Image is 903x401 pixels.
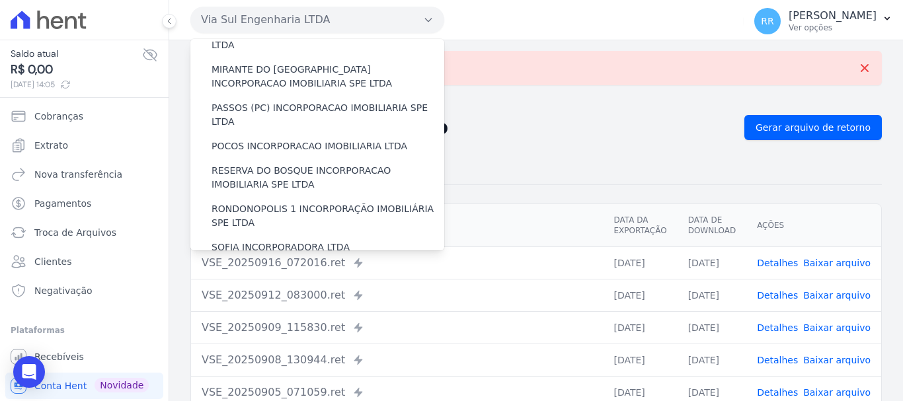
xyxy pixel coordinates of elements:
span: Clientes [34,255,71,268]
td: [DATE] [678,279,746,311]
a: Extrato [5,132,163,159]
span: Troca de Arquivos [34,226,116,239]
td: [DATE] [678,311,746,344]
div: VSE_20250905_071059.ret [202,384,592,400]
span: Pagamentos [34,197,91,210]
th: Ações [746,204,881,247]
td: [DATE] [603,246,677,279]
span: Recebíveis [34,350,84,363]
div: Open Intercom Messenger [13,356,45,388]
div: VSE_20250912_083000.ret [202,287,592,303]
a: Negativação [5,277,163,304]
h2: Exportações de Retorno [190,118,734,137]
div: VSE_20250909_115830.ret [202,320,592,336]
td: [DATE] [603,344,677,376]
span: Negativação [34,284,93,297]
a: Baixar arquivo [803,258,871,268]
th: Data da Exportação [603,204,677,247]
th: Data de Download [678,204,746,247]
p: [PERSON_NAME] [789,9,877,22]
a: Recebíveis [5,344,163,370]
td: [DATE] [678,344,746,376]
a: Detalhes [757,387,798,398]
label: SOFIA INCORPORADORA LTDA [212,240,350,254]
a: Detalhes [757,258,798,268]
span: Conta Hent [34,379,87,392]
span: Gerar arquivo de retorno [756,121,871,134]
nav: Breadcrumb [190,96,882,110]
a: Detalhes [757,290,798,301]
label: POCOS INCORPORACAO IMOBILIARIA LTDA [212,139,407,153]
label: PASSOS (PC) INCORPORACAO IMOBILIARIA SPE LTDA [212,101,444,129]
div: VSE_20250916_072016.ret [202,255,592,271]
a: Baixar arquivo [803,355,871,365]
div: VSE_20250908_130944.ret [202,352,592,368]
a: Pagamentos [5,190,163,217]
span: Nova transferência [34,168,122,181]
a: Baixar arquivo [803,322,871,333]
span: RR [761,17,773,26]
span: R$ 0,00 [11,61,142,79]
span: Extrato [34,139,68,152]
span: Cobranças [34,110,83,123]
a: Baixar arquivo [803,290,871,301]
a: Conta Hent Novidade [5,373,163,399]
a: Nova transferência [5,161,163,188]
span: Novidade [95,378,149,392]
a: Detalhes [757,322,798,333]
a: Detalhes [757,355,798,365]
span: [DATE] 14:05 [11,79,142,91]
a: Cobranças [5,103,163,129]
td: [DATE] [603,279,677,311]
a: Baixar arquivo [803,387,871,398]
a: Troca de Arquivos [5,219,163,246]
button: Via Sul Engenharia LTDA [190,7,444,33]
td: [DATE] [678,246,746,279]
a: Clientes [5,248,163,275]
p: Ver opções [789,22,877,33]
div: Plataformas [11,322,158,338]
label: MIRANTE DO [GEOGRAPHIC_DATA] INCORPORACAO IMOBILIARIA SPE LTDA [212,63,444,91]
span: Saldo atual [11,47,142,61]
td: [DATE] [603,311,677,344]
label: RONDONOPOLIS 1 INCORPORAÇÃO IMOBILIÁRIA SPE LTDA [212,202,444,230]
label: RESERVA DO BOSQUE INCORPORACAO IMOBILIARIA SPE LTDA [212,164,444,192]
button: RR [PERSON_NAME] Ver opções [744,3,903,40]
a: Gerar arquivo de retorno [744,115,882,140]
